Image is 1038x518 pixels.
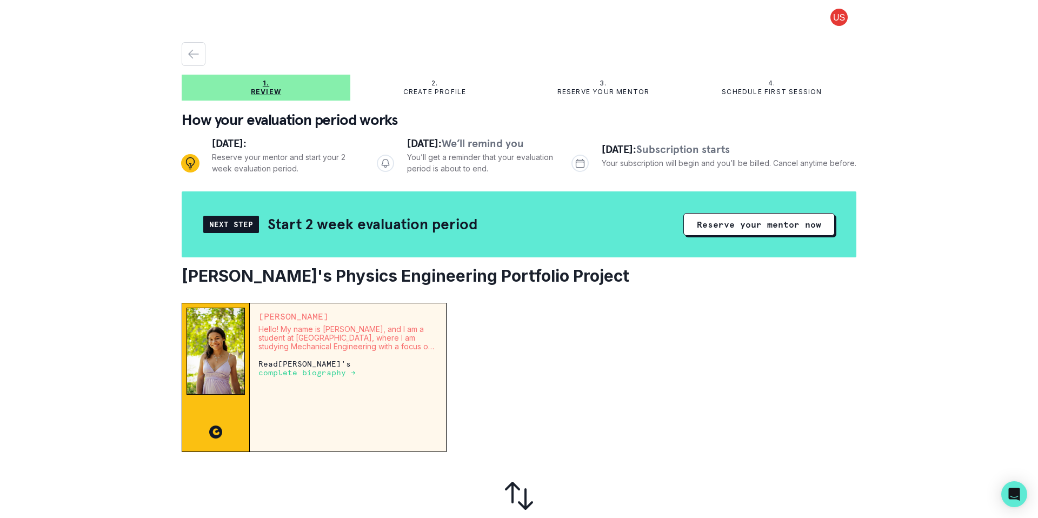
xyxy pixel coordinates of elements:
span: [DATE]: [407,136,442,150]
p: complete biography → [258,368,356,377]
p: You’ll get a reminder that your evaluation period is about to end. [407,151,555,174]
p: 4. [768,79,775,88]
button: Reserve your mentor now [683,213,835,236]
p: Reserve your mentor and start your 2 week evaluation period. [212,151,360,174]
span: Subscription starts [636,142,730,156]
p: Create profile [403,88,467,96]
p: How your evaluation period works [182,109,856,131]
p: 3. [600,79,607,88]
h2: Start 2 week evaluation period [268,215,477,234]
button: profile picture [822,9,856,26]
h2: [PERSON_NAME]'s Physics Engineering Portfolio Project [182,266,856,285]
p: Review [251,88,281,96]
p: Your subscription will begin and you’ll be billed. Cancel anytime before. [602,157,856,169]
p: [PERSON_NAME] [258,312,437,321]
p: Reserve your mentor [557,88,650,96]
a: complete biography → [258,368,356,377]
span: [DATE]: [602,142,636,156]
p: Read [PERSON_NAME] 's [258,360,437,377]
img: Mentor Image [187,308,245,395]
img: CC image [209,426,222,439]
span: We’ll remind you [442,136,524,150]
p: 2. [431,79,438,88]
div: Next Step [203,216,259,233]
div: Open Intercom Messenger [1001,481,1027,507]
p: Schedule first session [722,88,822,96]
p: 1. [263,79,269,88]
p: Hello! My name is [PERSON_NAME], and I am a student at [GEOGRAPHIC_DATA], where I am studying Mec... [258,325,437,351]
div: Progress [182,135,856,191]
span: [DATE]: [212,136,247,150]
